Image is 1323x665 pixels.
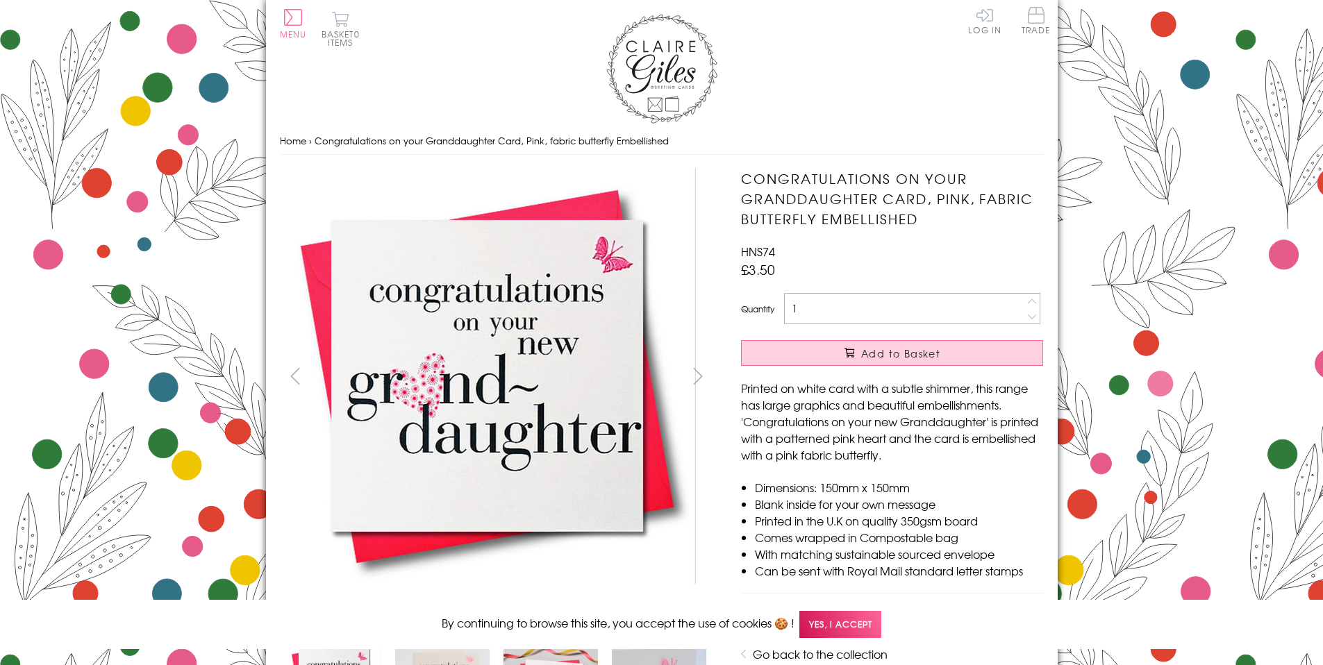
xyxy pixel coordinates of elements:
span: £3.50 [741,260,775,279]
span: › [309,134,312,147]
span: Trade [1022,7,1051,34]
span: Congratulations on your Granddaughter Card, Pink, fabric butterfly Embellished [315,134,669,147]
a: Home [280,134,306,147]
button: Add to Basket [741,340,1043,366]
img: Congratulations on your Granddaughter Card, Pink, fabric butterfly Embellished [279,169,696,584]
label: Quantity [741,303,774,315]
nav: breadcrumbs [280,127,1044,155]
a: Trade [1022,7,1051,37]
p: Printed on white card with a subtle shimmer, this range has large graphics and beautiful embellis... [741,380,1043,463]
li: With matching sustainable sourced envelope [755,546,1043,562]
a: Log In [968,7,1001,34]
img: Congratulations on your Granddaughter Card, Pink, fabric butterfly Embellished [713,169,1130,585]
button: Basket0 items [322,11,360,47]
h1: Congratulations on your Granddaughter Card, Pink, fabric butterfly Embellished [741,169,1043,228]
span: 0 items [328,28,360,49]
img: Claire Giles Greetings Cards [606,14,717,124]
li: Dimensions: 150mm x 150mm [755,479,1043,496]
button: Menu [280,9,307,38]
span: Menu [280,28,307,40]
button: next [682,360,713,392]
li: Printed in the U.K on quality 350gsm board [755,512,1043,529]
span: HNS74 [741,243,775,260]
button: prev [280,360,311,392]
li: Comes wrapped in Compostable bag [755,529,1043,546]
li: Blank inside for your own message [755,496,1043,512]
span: Add to Basket [861,346,940,360]
li: Can be sent with Royal Mail standard letter stamps [755,562,1043,579]
span: Yes, I accept [799,611,881,638]
a: Go back to the collection [753,646,888,662]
